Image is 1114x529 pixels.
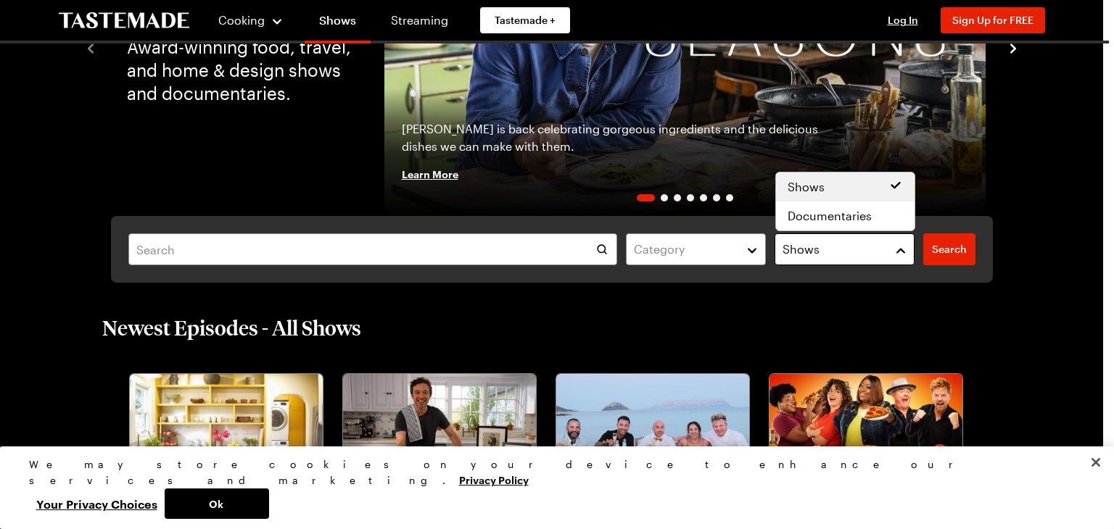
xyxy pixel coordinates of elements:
span: Shows [788,178,825,196]
a: More information about your privacy, opens in a new tab [459,472,529,486]
span: Documentaries [788,207,872,225]
div: We may store cookies on your device to enhance our services and marketing. [29,457,1073,488]
button: Ok [165,488,269,519]
div: Shows [775,172,915,231]
button: Your Privacy Choices [29,488,165,519]
span: Shows [783,241,820,258]
button: Close [1080,446,1112,478]
div: Privacy [29,457,1073,519]
button: Shows [775,233,915,265]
